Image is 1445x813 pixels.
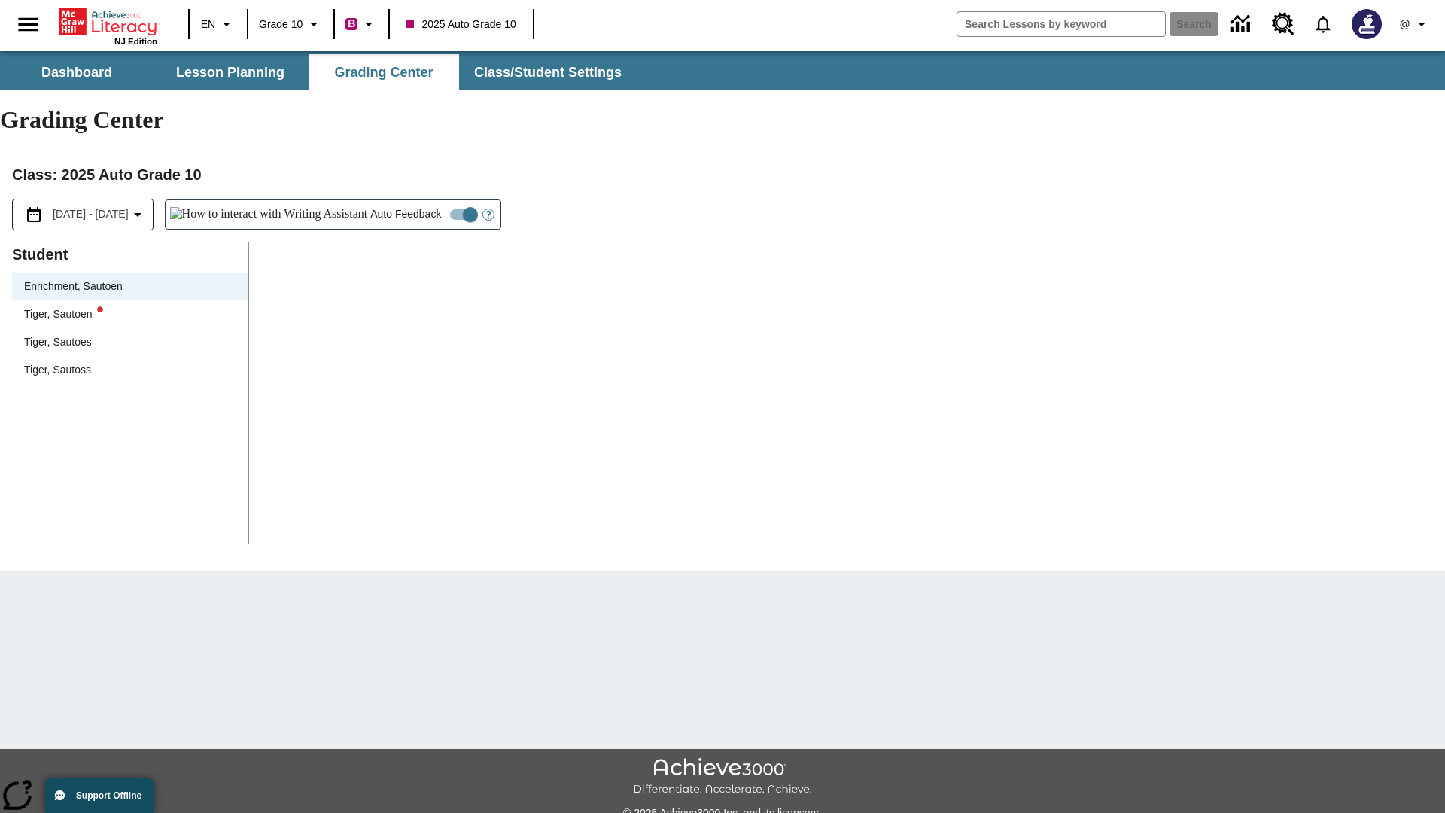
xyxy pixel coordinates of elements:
span: B [348,14,355,33]
div: Enrichment, Sautoen [12,273,248,300]
div: Home [59,5,157,46]
p: Student [12,242,248,266]
span: [DATE] - [DATE] [53,206,129,222]
a: Home [59,7,157,37]
span: Support Offline [76,790,141,801]
span: Lesson Planning [176,64,284,81]
button: Select a new avatar [1343,5,1391,44]
span: Dashboard [41,64,112,81]
svg: Collapse Date Range Filter [129,206,147,224]
button: Language: EN, Select a language [194,11,242,38]
div: Tiger, Sautoen [24,306,103,322]
button: Grading Center [309,54,459,90]
button: Select the date range menu item [19,206,147,224]
input: search field [957,12,1165,36]
a: Resource Center, Will open in new tab [1263,4,1304,44]
span: EN [201,17,215,32]
button: Grade: Grade 10, Select a grade [253,11,329,38]
button: Profile/Settings [1391,11,1439,38]
button: Dashboard [2,54,152,90]
span: Auto Feedback [370,206,441,222]
div: Tiger, Sautoes [12,328,248,356]
button: Open side menu [6,2,50,47]
span: Grading Center [334,64,433,81]
button: Open Help for Writing Assistant [476,200,500,229]
img: Avatar [1352,9,1382,39]
button: Support Offline [45,778,154,813]
div: Tiger, Sautoss [12,356,248,384]
div: Enrichment, Sautoen [24,279,123,294]
svg: writing assistant alert [97,306,103,312]
button: Class/Student Settings [462,54,634,90]
div: Tiger, Sautoenwriting assistant alert [12,300,248,328]
img: Achieve3000 Differentiate Accelerate Achieve [633,758,812,796]
button: Boost Class color is violet red. Change class color [339,11,384,38]
span: @ [1399,17,1410,32]
span: 2025 Auto Grade 10 [406,17,516,32]
img: How to interact with Writing Assistant [170,207,368,222]
h2: Class : 2025 Auto Grade 10 [12,163,1433,187]
span: NJ Edition [114,37,157,46]
div: Tiger, Sautoss [24,362,91,378]
span: Grade 10 [259,17,303,32]
a: Notifications [1304,5,1343,44]
button: Lesson Planning [155,54,306,90]
a: Data Center [1221,4,1263,45]
div: Tiger, Sautoes [24,334,92,350]
span: Class/Student Settings [474,64,622,81]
